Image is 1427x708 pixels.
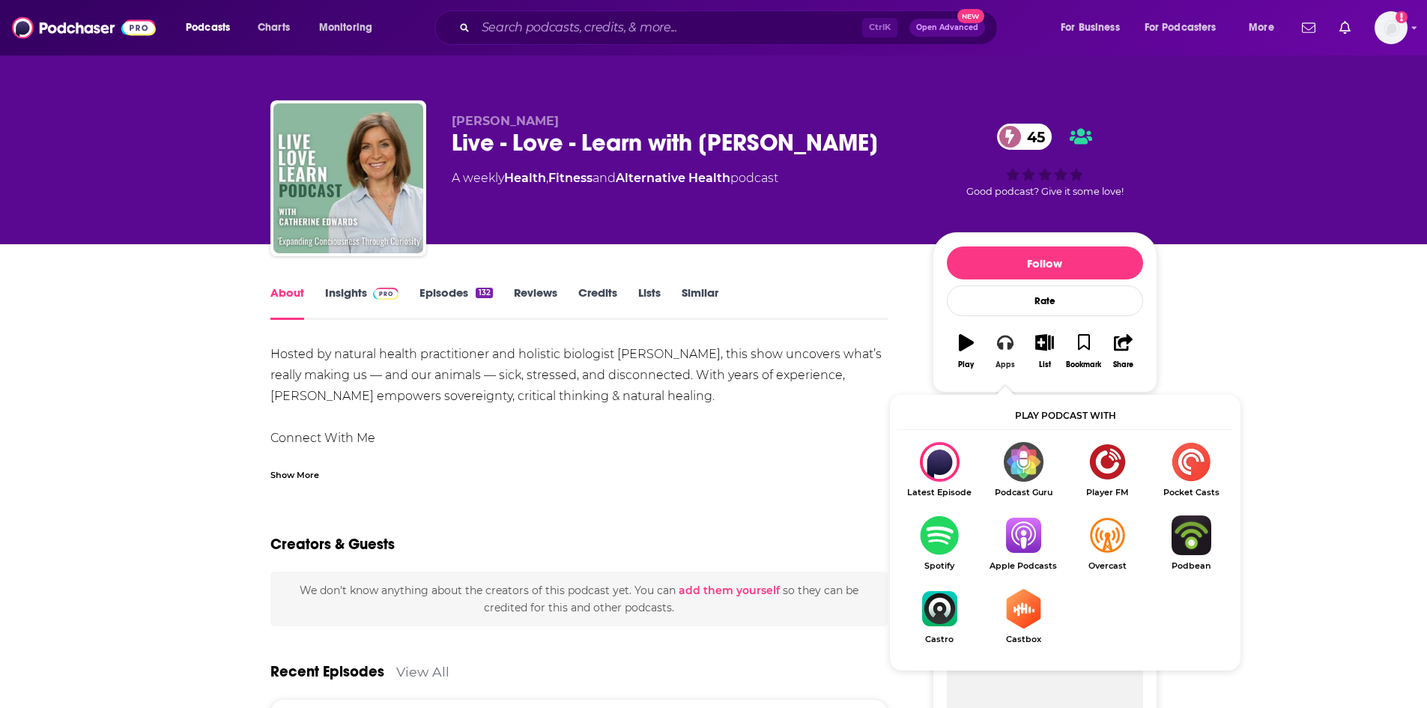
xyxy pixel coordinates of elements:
[309,16,392,40] button: open menu
[476,16,862,40] input: Search podcasts, credits, & more...
[997,124,1052,150] a: 45
[1065,488,1149,497] span: Player FM
[897,635,981,644] span: Castro
[947,324,986,378] button: Play
[947,246,1143,279] button: Follow
[897,442,981,497] div: Live - Love - Learn with Catherine Edwards on Latest Episode
[897,488,981,497] span: Latest Episode
[958,360,974,369] div: Play
[1039,360,1051,369] div: List
[981,442,1065,497] a: Podcast GuruPodcast Guru
[248,16,299,40] a: Charts
[396,664,449,680] a: View All
[862,18,897,37] span: Ctrl K
[897,589,981,644] a: CastroCastro
[1149,561,1233,571] span: Podbean
[897,515,981,571] a: SpotifySpotify
[1396,11,1408,23] svg: Add a profile image
[452,169,778,187] div: A weekly podcast
[578,285,617,320] a: Credits
[981,635,1065,644] span: Castbox
[186,17,230,38] span: Podcasts
[616,171,730,185] a: Alternative Health
[981,589,1065,644] a: CastboxCastbox
[1066,360,1101,369] div: Bookmark
[12,13,156,42] img: Podchaser - Follow, Share and Rate Podcasts
[373,288,399,300] img: Podchaser Pro
[638,285,661,320] a: Lists
[449,10,1012,45] div: Search podcasts, credits, & more...
[1149,515,1233,571] a: PodbeanPodbean
[1333,15,1357,40] a: Show notifications dropdown
[270,285,304,320] a: About
[175,16,249,40] button: open menu
[325,285,399,320] a: InsightsPodchaser Pro
[947,285,1143,316] div: Rate
[1064,324,1103,378] button: Bookmark
[1135,16,1238,40] button: open menu
[682,285,718,320] a: Similar
[593,171,616,185] span: and
[981,561,1065,571] span: Apple Podcasts
[986,324,1025,378] button: Apps
[514,285,557,320] a: Reviews
[957,9,984,23] span: New
[546,171,548,185] span: ,
[1296,15,1321,40] a: Show notifications dropdown
[679,584,780,596] button: add them yourself
[1065,561,1149,571] span: Overcast
[1375,11,1408,44] span: Logged in as luilaking
[981,515,1065,571] a: Apple PodcastsApple Podcasts
[909,19,985,37] button: Open AdvancedNew
[1375,11,1408,44] button: Show profile menu
[1249,17,1274,38] span: More
[476,288,492,298] div: 132
[419,285,492,320] a: Episodes132
[270,344,888,533] div: Hosted by natural health practitioner and holistic biologist [PERSON_NAME], this show uncovers wh...
[1375,11,1408,44] img: User Profile
[1012,124,1052,150] span: 45
[1145,17,1217,38] span: For Podcasters
[504,171,546,185] a: Health
[996,360,1015,369] div: Apps
[966,186,1124,197] span: Good podcast? Give it some love!
[916,24,978,31] span: Open Advanced
[1149,442,1233,497] a: Pocket CastsPocket Casts
[1025,324,1064,378] button: List
[273,103,423,253] img: Live - Love - Learn with Catherine Edwards
[933,114,1157,207] div: 45Good podcast? Give it some love!
[981,488,1065,497] span: Podcast Guru
[258,17,290,38] span: Charts
[319,17,372,38] span: Monitoring
[270,662,384,681] a: Recent Episodes
[1113,360,1133,369] div: Share
[300,584,858,614] span: We don't know anything about the creators of this podcast yet . You can so they can be credited f...
[897,561,981,571] span: Spotify
[1061,17,1120,38] span: For Business
[1065,515,1149,571] a: OvercastOvercast
[1103,324,1142,378] button: Share
[1065,442,1149,497] a: Player FMPlayer FM
[548,171,593,185] a: Fitness
[1050,16,1139,40] button: open menu
[270,535,395,554] h2: Creators & Guests
[1149,488,1233,497] span: Pocket Casts
[1238,16,1293,40] button: open menu
[452,114,559,128] span: [PERSON_NAME]
[897,402,1233,430] div: Play podcast with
